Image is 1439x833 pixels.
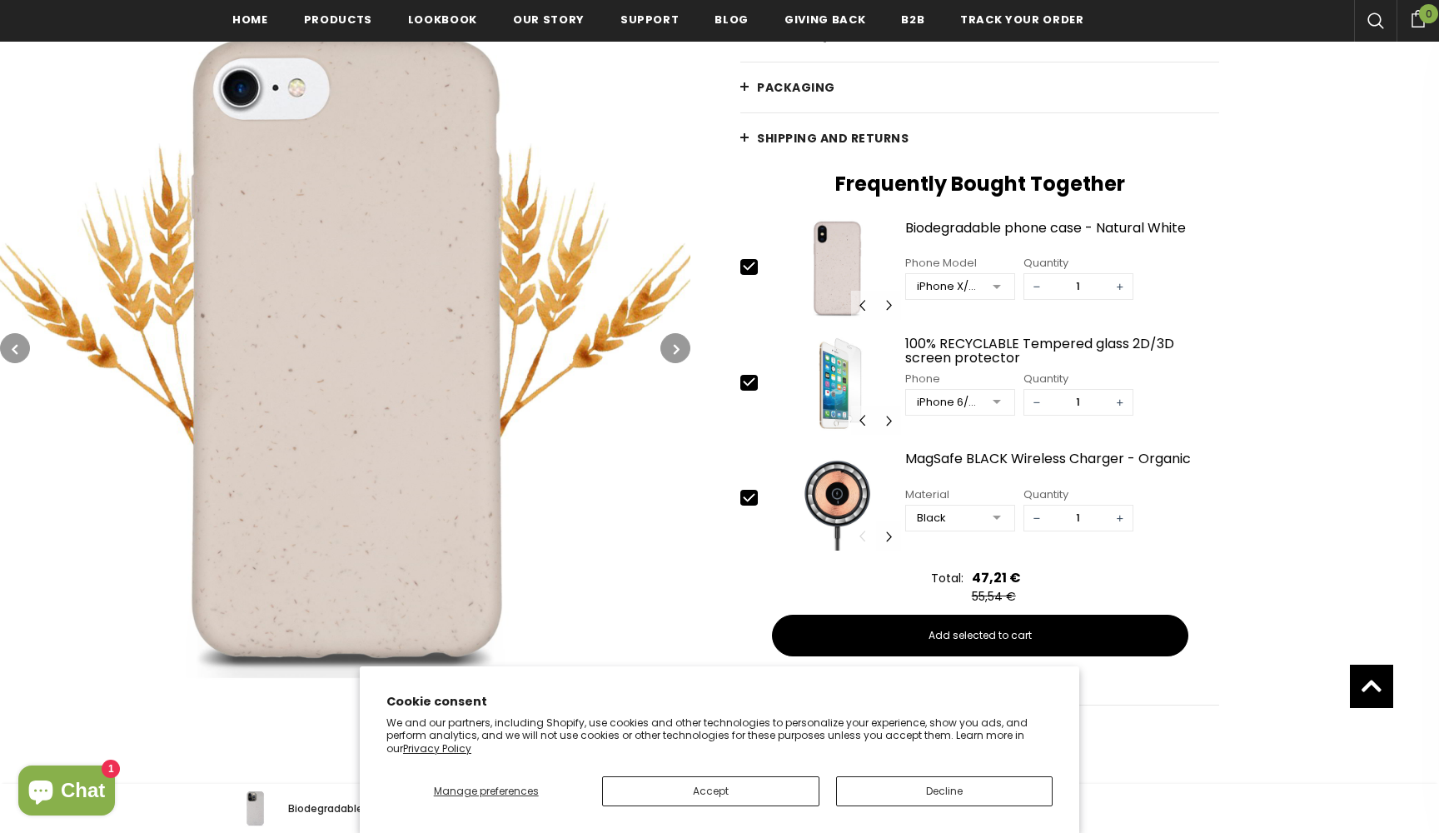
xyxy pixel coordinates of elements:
[386,776,585,806] button: Manage preferences
[1108,390,1133,415] span: +
[1397,7,1439,27] a: 0
[1023,255,1133,272] div: Quantity
[774,217,900,320] img: Biodegradable phone case - Natural White image 7
[1024,274,1049,299] span: −
[740,62,1219,112] a: PACKAGING
[931,570,963,586] div: Total:
[905,221,1219,250] a: Biodegradable phone case - Natural White
[774,447,900,551] img: MagSafe BLACK Wireless Charger - Organic image 0
[917,278,981,295] div: iPhone X/XS
[715,12,749,27] span: Blog
[408,12,477,27] span: Lookbook
[620,12,680,27] span: support
[602,776,819,806] button: Accept
[917,394,981,411] div: iPhone 6/6S/7/8/SE2/SE3
[917,510,981,526] div: Black
[905,486,1015,503] div: Material
[905,255,1015,272] div: Phone Model
[784,12,865,27] span: Giving back
[403,741,471,756] a: Privacy Policy
[1108,506,1133,531] span: +
[901,12,924,27] span: B2B
[740,113,1219,163] a: Shipping and returns
[905,337,1219,366] a: 100% RECYCLABLE Tempered glass 2D/3D screen protector
[905,371,1015,387] div: Phone
[232,12,268,27] span: Home
[1419,4,1438,23] span: 0
[1023,486,1133,503] div: Quantity
[1024,390,1049,415] span: −
[757,130,909,147] span: Shipping and returns
[13,766,120,820] inbox-online-store-chat: Shopify online store chat
[960,12,1083,27] span: Track your order
[772,615,1188,656] button: Add selected to cart
[386,716,1053,756] p: We and our partners, including Shopify, use cookies and other technologies to personalize your ex...
[836,776,1053,806] button: Decline
[740,172,1219,197] h2: Frequently Bought Together
[972,567,1021,588] div: 47,21 €
[513,12,585,27] span: Our Story
[304,12,372,27] span: Products
[972,588,1025,605] div: 55,54 €
[434,784,539,798] span: Manage preferences
[386,693,1053,711] h2: Cookie consent
[1108,274,1133,299] span: +
[905,451,1219,481] a: MagSafe BLACK Wireless Charger - Organic
[1024,506,1049,531] span: −
[757,79,835,96] span: PACKAGING
[1023,371,1133,387] div: Quantity
[929,628,1032,643] span: Add selected to cart
[774,332,900,436] img: Screen Protector iPhone SE 2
